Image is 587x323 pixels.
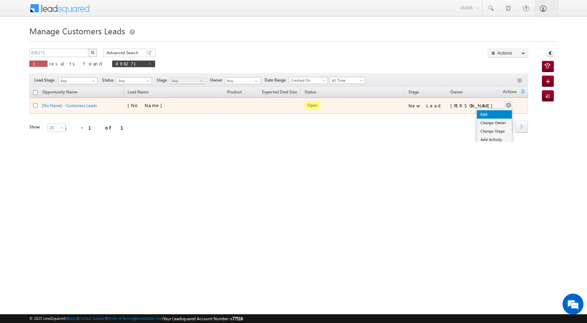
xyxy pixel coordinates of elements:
[9,65,128,210] textarea: Type your message and hit 'Enter'
[488,49,528,57] button: Actions
[251,78,260,85] a: Show All Items
[163,316,243,321] span: Your Leadsquared Account Number is
[477,110,512,119] a: Edit
[107,316,135,321] a: Terms of Service
[227,89,242,94] span: Product
[33,61,44,66] span: 1
[49,61,105,66] span: results found
[42,89,77,94] span: Opportunity Name
[305,101,320,110] span: Open
[79,316,106,321] a: Contact Support
[515,121,528,133] a: next
[499,88,520,97] span: Actions
[408,103,443,109] div: New Lead
[29,315,243,322] span: © 2025 LeadSquared | | | | |
[59,78,95,84] span: Any
[29,124,42,130] div: Show
[477,135,512,144] a: Add Activity
[107,50,140,56] span: Advanced Search
[67,316,78,321] a: About
[232,316,243,321] span: 77516
[330,77,363,84] span: All Time
[225,77,261,84] input: Type to Search
[264,77,289,83] span: Date Range
[408,89,419,94] span: Stage
[259,88,300,97] a: Expected Deal Size
[42,103,97,108] a: [No Name] - Customers Leads
[477,127,512,135] a: Change Stage
[48,124,66,132] a: 25
[29,25,125,36] span: Manage Customers Leads
[405,88,422,97] a: Stage
[12,37,29,46] img: d_60004797649_company_0_60004797649
[136,316,162,321] a: Acceptable Use
[128,102,166,108] span: [No Name]
[289,77,325,84] span: Created On
[210,77,225,83] span: Owner
[116,77,152,84] a: Any
[124,88,152,97] span: Lead Name
[39,88,81,97] a: Opportunity Name
[170,77,205,84] a: Any
[289,77,328,84] a: Created On
[477,119,512,127] a: Change Owner
[116,61,145,66] span: 896271
[115,3,131,20] div: Minimize live chat window
[33,90,38,95] input: Check all records
[117,78,150,84] span: Any
[157,77,170,83] span: Stage
[329,77,365,84] a: All Time
[450,89,463,94] span: Owner
[34,77,57,83] span: Lead Stage
[102,77,116,83] span: Status
[262,89,297,94] span: Expected Deal Size
[301,88,320,97] a: Status
[95,216,127,225] em: Start Chat
[91,51,94,54] img: Search
[58,77,97,84] a: Any
[48,125,66,131] span: 25
[64,124,132,132] div: 1 - 1 of 1
[170,78,203,84] span: Any
[450,103,496,109] div: [PERSON_NAME]
[36,37,117,46] div: Chat with us now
